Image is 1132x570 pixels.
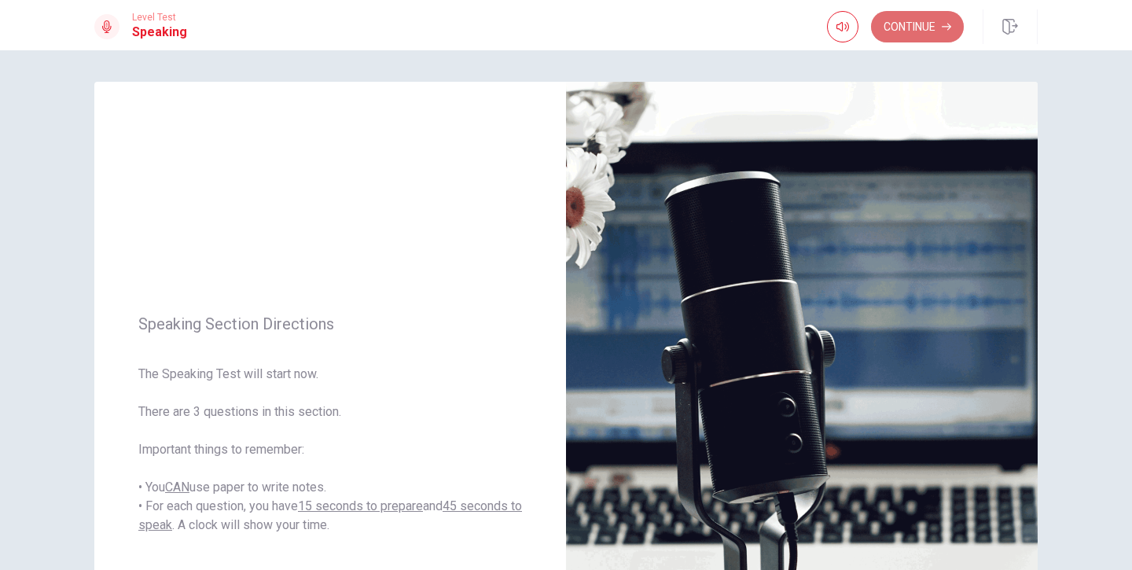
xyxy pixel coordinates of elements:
button: Continue [871,11,964,42]
span: The Speaking Test will start now. There are 3 questions in this section. Important things to reme... [138,365,522,535]
span: Speaking Section Directions [138,314,522,333]
span: Level Test [132,12,187,23]
u: CAN [165,480,189,495]
u: 15 seconds to prepare [298,498,423,513]
h1: Speaking [132,23,187,42]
